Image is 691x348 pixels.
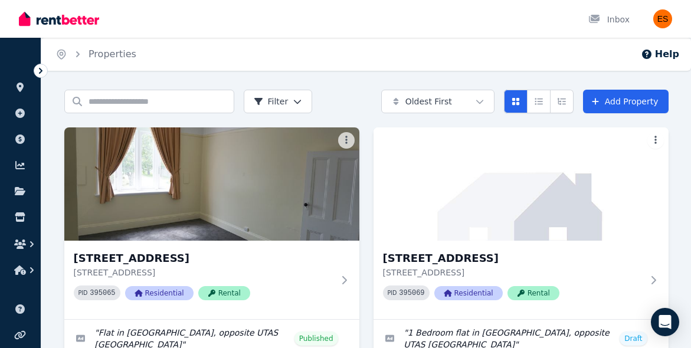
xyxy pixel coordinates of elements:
[641,47,679,61] button: Help
[89,48,136,60] a: Properties
[19,10,99,28] img: RentBetter
[507,286,559,300] span: Rental
[383,250,643,267] h3: [STREET_ADDRESS]
[434,286,503,300] span: Residential
[254,96,289,107] span: Filter
[374,127,669,319] a: Unit 1/55 Invermay Rd, Invermay[STREET_ADDRESS][STREET_ADDRESS]PID 395069ResidentialRental
[64,127,359,319] a: Unit 2/55 Invermay Rd, Invermay[STREET_ADDRESS][STREET_ADDRESS]PID 395065ResidentialRental
[198,286,250,300] span: Rental
[653,9,672,28] img: Evangeline Samoilov
[399,289,424,297] code: 395069
[338,132,355,149] button: More options
[527,90,551,113] button: Compact list view
[244,90,313,113] button: Filter
[374,127,669,241] img: Unit 1/55 Invermay Rd, Invermay
[125,286,194,300] span: Residential
[74,250,333,267] h3: [STREET_ADDRESS]
[383,267,643,278] p: [STREET_ADDRESS]
[64,127,359,241] img: Unit 2/55 Invermay Rd, Invermay
[78,290,88,296] small: PID
[588,14,630,25] div: Inbox
[90,289,115,297] code: 395065
[550,90,574,113] button: Expanded list view
[74,267,333,278] p: [STREET_ADDRESS]
[583,90,669,113] a: Add Property
[504,90,574,113] div: View options
[504,90,528,113] button: Card view
[381,90,494,113] button: Oldest First
[41,38,150,71] nav: Breadcrumb
[405,96,452,107] span: Oldest First
[647,132,664,149] button: More options
[651,308,679,336] div: Open Intercom Messenger
[388,290,397,296] small: PID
